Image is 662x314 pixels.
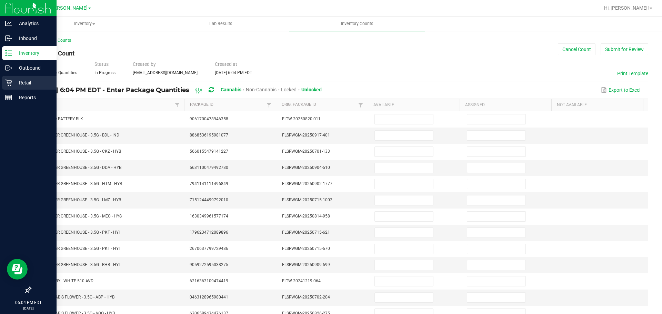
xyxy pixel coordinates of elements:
[173,101,181,109] a: Filter
[190,117,228,121] span: 9061700478946358
[36,181,122,186] span: FD - FLOWER GREENHOUSE - 3.5G - HTM - HYB
[281,87,297,92] span: Locked
[50,5,88,11] span: [PERSON_NAME]
[282,262,330,267] span: FLSRWGM-20250909-699
[190,102,265,108] a: Package IdSortable
[5,20,12,27] inline-svg: Analytics
[332,21,383,27] span: Inventory Counts
[190,181,228,186] span: 7941141111496849
[36,295,114,300] span: FT - CANNABIS FLOWER - 3.5G - ABP - HYB
[282,165,330,170] span: FLSRWGM-20250904-510
[265,101,273,109] a: Filter
[604,5,649,11] span: Hi, [PERSON_NAME]!
[3,300,53,306] p: 06:04 PM EDT
[5,35,12,42] inline-svg: Inbound
[282,230,330,235] span: FLSRWGM-20250715-621
[190,214,228,219] span: 1630349961577174
[282,295,330,300] span: FLSRWGM-20250702-204
[282,133,330,138] span: FLSRWGM-20250917-401
[301,87,322,92] span: Unlocked
[94,70,116,75] span: In Progress
[36,84,327,97] div: [DATE] 6:04 PM EDT - Enter Package Quantities
[246,87,277,92] span: Non-Cannabis
[36,214,122,219] span: FD - FLOWER GREENHOUSE - 3.5G - MEC - HYS
[36,133,119,138] span: FD - FLOWER GREENHOUSE - 3.5G - BDL - IND
[5,64,12,71] inline-svg: Outbound
[133,70,198,75] span: [EMAIL_ADDRESS][DOMAIN_NAME]
[7,259,28,280] iframe: Resource center
[36,149,121,154] span: FD - FLOWER GREENHOUSE - 3.5G - CKZ - HYB
[599,84,642,96] button: Export to Excel
[282,214,330,219] span: FLSRWGM-20250814-958
[36,262,120,267] span: FD - FLOWER GREENHOUSE - 3.5G - RHB - HYI
[36,230,120,235] span: FD - FLOWER GREENHOUSE - 3.5G - PKT - HYI
[133,61,156,67] span: Created by
[221,87,241,92] span: Cannabis
[282,246,330,251] span: FLSRWGM-20250715-670
[357,101,365,109] a: Filter
[551,99,643,111] th: Not Available
[36,278,93,283] span: FT - BATTERY - WHITE 510 AVD
[190,278,228,283] span: 6216363109474419
[190,262,228,267] span: 9059272595038275
[5,94,12,101] inline-svg: Reports
[5,79,12,86] inline-svg: Retail
[94,61,109,67] span: Status
[282,102,357,108] a: Orig. Package IdSortable
[5,50,12,57] inline-svg: Inventory
[215,61,237,67] span: Created at
[215,70,252,75] span: [DATE] 6:04 PM EDT
[190,197,228,202] span: 7151244499792010
[12,64,53,72] p: Outbound
[200,21,242,27] span: Lab Results
[36,165,121,170] span: FD - FLOWER GREENHOUSE - 3.5G - DDA - HYB
[12,49,53,57] p: Inventory
[17,17,153,31] a: Inventory
[12,93,53,102] p: Reports
[558,43,595,55] button: Cancel Count
[36,246,120,251] span: FD - FLOWER GREENHOUSE - 3.5G - PKT - HYI
[282,197,332,202] span: FLSRWGM-20250715-1002
[601,43,648,55] button: Submit for Review
[282,117,321,121] span: FLTW-20250820-011
[617,70,648,77] button: Print Template
[460,99,551,111] th: Assigned
[282,149,330,154] span: FLSRWGM-20250701-133
[12,19,53,28] p: Analytics
[190,295,228,300] span: 0463128965980441
[37,102,173,108] a: ItemSortable
[12,34,53,42] p: Inbound
[282,278,321,283] span: FLTW-20241219-064
[36,197,121,202] span: FD - FLOWER GREENHOUSE - 3.5G - LMZ - HYB
[153,17,289,31] a: Lab Results
[190,165,228,170] span: 5631100479492780
[282,181,332,186] span: FLSRWGM-20250902-1777
[190,246,228,251] span: 2670637799729486
[36,117,83,121] span: CCELL SILO BATTERY BLK
[17,21,152,27] span: Inventory
[289,17,425,31] a: Inventory Counts
[190,230,228,235] span: 1796234712089896
[190,149,228,154] span: 5660155479141227
[190,133,228,138] span: 8868536195981077
[368,99,460,111] th: Available
[3,306,53,311] p: [DATE]
[12,79,53,87] p: Retail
